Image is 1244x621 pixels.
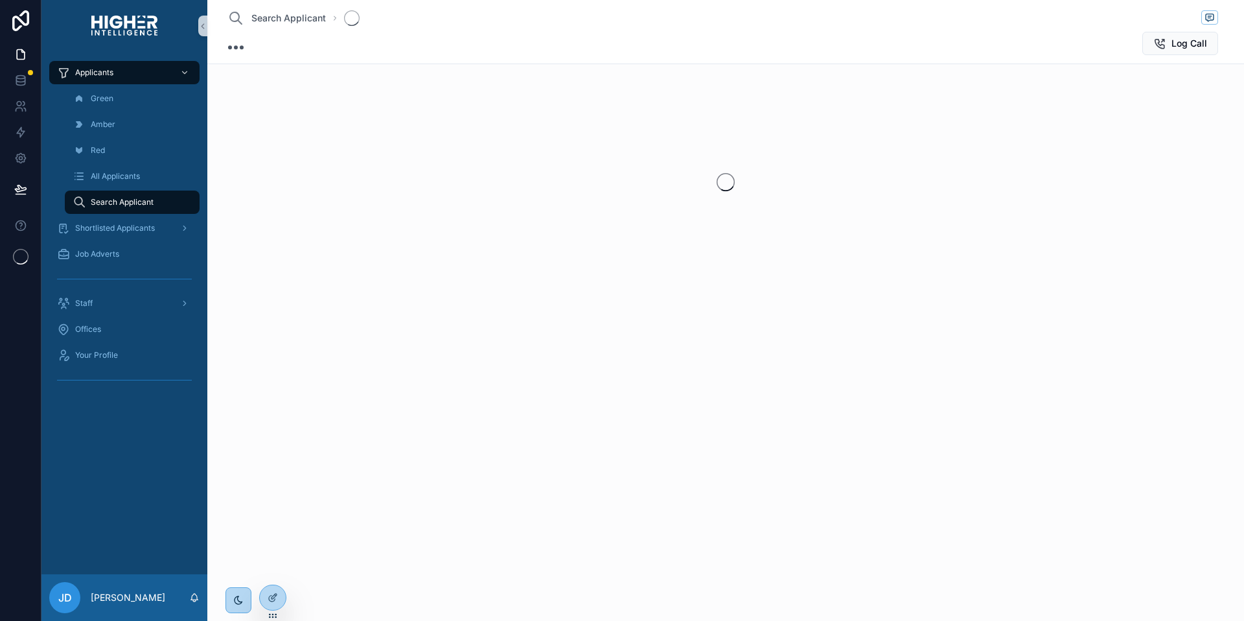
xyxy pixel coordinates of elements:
a: Amber [65,113,200,136]
span: Search Applicant [91,197,154,207]
span: Log Call [1171,37,1207,50]
div: scrollable content [41,52,207,407]
a: Search Applicant [65,191,200,214]
a: Applicants [49,61,200,84]
span: Shortlisted Applicants [75,223,155,233]
a: Green [65,87,200,110]
a: Staff [49,292,200,315]
span: Applicants [75,67,113,78]
a: Red [65,139,200,162]
a: Search Applicant [228,10,326,26]
a: Offices [49,318,200,341]
span: Offices [75,324,101,334]
span: Job Adverts [75,249,119,259]
a: Job Adverts [49,242,200,266]
span: Search Applicant [251,12,326,25]
span: Your Profile [75,350,118,360]
span: Red [91,145,105,156]
a: All Applicants [65,165,200,188]
span: Staff [75,298,93,309]
button: Log Call [1142,32,1218,55]
span: Green [91,93,113,104]
p: [PERSON_NAME] [91,591,165,604]
span: All Applicants [91,171,140,182]
a: Shortlisted Applicants [49,217,200,240]
img: App logo [91,16,157,36]
span: JD [58,590,72,605]
span: Amber [91,119,115,130]
a: Your Profile [49,344,200,367]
